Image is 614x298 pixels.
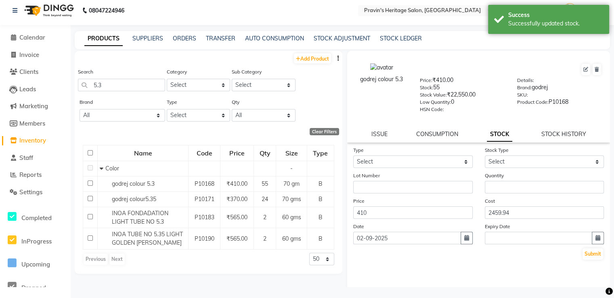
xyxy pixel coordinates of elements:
[314,35,370,42] a: STOCK ADJUSTMENT
[19,68,38,76] span: Clients
[294,53,331,63] a: Add Product
[19,51,39,59] span: Invoice
[319,235,323,242] span: B
[132,35,163,42] a: SUPPLIERS
[2,33,69,42] a: Calendar
[226,214,247,221] span: ₹565.00
[583,248,603,260] button: Submit
[319,180,323,187] span: B
[508,19,603,28] div: Successfully updated stock.
[19,136,46,144] span: Inventory
[100,165,105,172] span: Collapse Row
[2,119,69,128] a: Members
[319,214,323,221] span: B
[232,68,262,76] label: Sub Category
[2,50,69,60] a: Invoice
[195,180,214,187] span: P10168
[195,214,214,221] span: P10183
[19,85,36,93] span: Leads
[2,153,69,163] a: Staff
[21,260,50,268] span: Upcoming
[282,195,301,203] span: 70 gms
[262,180,268,187] span: 55
[416,130,458,138] a: CONSUMPTION
[195,195,214,203] span: P10171
[84,31,123,46] a: PRODUCTS
[2,170,69,180] a: Reports
[508,11,603,19] div: Success
[282,235,301,242] span: 60 gms
[263,235,266,242] span: 2
[371,130,388,138] a: ISSUE
[226,180,247,187] span: ₹410.00
[2,188,69,197] a: Settings
[167,68,187,76] label: Category
[2,67,69,77] a: Clients
[78,79,165,91] input: Search by product name or code
[541,130,586,138] a: STOCK HISTORY
[98,146,188,160] div: Name
[21,214,52,222] span: Completed
[485,172,504,179] label: Quantity
[487,127,512,142] a: STOCK
[353,197,365,205] label: Price
[283,180,300,187] span: 70 gm
[353,172,380,179] label: Lot Number
[206,35,235,42] a: TRANSFER
[195,235,214,242] span: P10190
[420,83,505,94] div: 55
[420,76,505,87] div: ₹410.00
[517,99,549,106] label: Product Code:
[19,154,33,162] span: Staff
[167,99,177,106] label: Type
[485,197,495,205] label: Cost
[19,171,42,178] span: Reports
[517,83,602,94] div: godrej
[173,35,196,42] a: ORDERS
[380,35,422,42] a: STOCK LEDGER
[112,195,156,203] span: godrej colour5.35
[563,3,577,17] img: Admin
[420,90,505,102] div: ₹22,550.00
[21,237,52,245] span: InProgress
[232,99,239,106] label: Qty
[370,63,393,72] img: avatar
[78,68,93,76] label: Search
[277,146,306,160] div: Size
[19,34,45,41] span: Calendar
[517,77,534,84] label: Details:
[420,98,505,109] div: 0
[485,223,510,230] label: Expiry Date
[2,136,69,145] a: Inventory
[19,102,48,110] span: Marketing
[355,75,408,84] div: godrej colour 5.3
[420,84,433,91] label: Stock:
[485,147,509,154] label: Stock Type
[2,85,69,94] a: Leads
[80,99,93,106] label: Brand
[420,91,447,99] label: Stock Value:
[517,91,528,99] label: SKU:
[21,284,46,292] span: Dropped
[112,210,168,225] span: INOA FONDADATION LIGHT TUBE NO 5.3
[353,223,364,230] label: Date
[226,235,247,242] span: ₹565.00
[112,231,183,246] span: INOA TUBE NO 5.35 LIGHT GOLDEN [PERSON_NAME]
[290,165,293,172] span: -
[282,214,301,221] span: 60 gms
[308,146,333,160] div: Type
[112,180,155,187] span: godrej colour 5.3
[319,195,323,203] span: B
[310,128,339,135] div: Clear Filters
[420,106,444,113] label: HSN Code:
[189,146,220,160] div: Code
[420,77,432,84] label: Price:
[19,188,42,196] span: Settings
[254,146,275,160] div: Qty
[517,84,532,91] label: Brand:
[105,165,119,172] span: Color
[420,99,451,106] label: Low Quantity:
[263,214,266,221] span: 2
[2,102,69,111] a: Marketing
[245,35,304,42] a: AUTO CONSUMPTION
